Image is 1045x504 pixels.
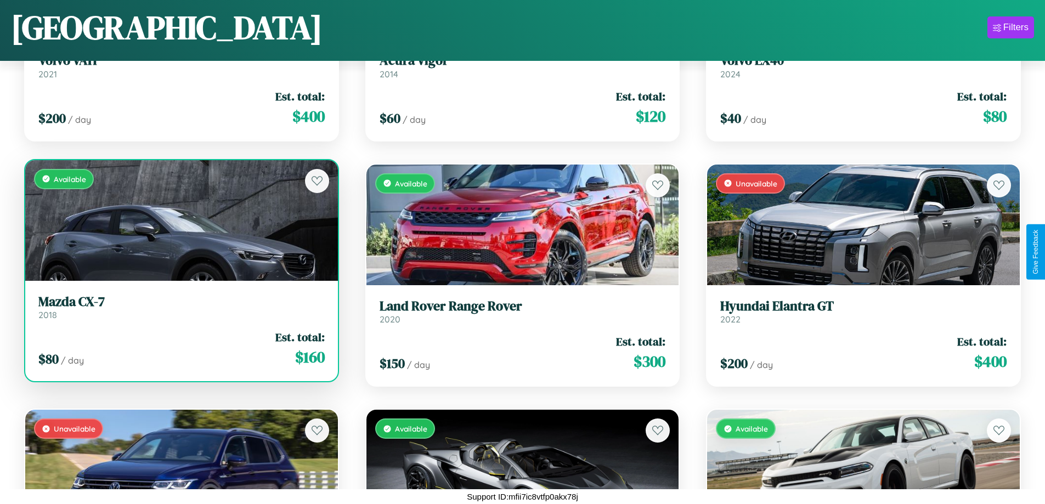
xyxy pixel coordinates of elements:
[983,105,1007,127] span: $ 80
[720,53,1007,69] h3: Volvo EX40
[987,16,1034,38] button: Filters
[720,298,1007,325] a: Hyundai Elantra GT2022
[395,424,427,433] span: Available
[38,109,66,127] span: $ 200
[38,53,325,69] h3: Volvo VAH
[720,109,741,127] span: $ 40
[54,424,95,433] span: Unavailable
[38,69,57,80] span: 2021
[275,88,325,104] span: Est. total:
[1032,230,1040,274] div: Give Feedback
[292,105,325,127] span: $ 400
[11,5,323,50] h1: [GEOGRAPHIC_DATA]
[380,69,398,80] span: 2014
[720,69,741,80] span: 2024
[38,350,59,368] span: $ 80
[616,88,665,104] span: Est. total:
[275,329,325,345] span: Est. total:
[720,354,748,372] span: $ 200
[380,53,666,80] a: Acura Vigor2014
[68,114,91,125] span: / day
[750,359,773,370] span: / day
[54,174,86,184] span: Available
[957,333,1007,349] span: Est. total:
[380,298,666,325] a: Land Rover Range Rover2020
[380,298,666,314] h3: Land Rover Range Rover
[957,88,1007,104] span: Est. total:
[407,359,430,370] span: / day
[736,424,768,433] span: Available
[295,346,325,368] span: $ 160
[467,489,578,504] p: Support ID: mfii7ic8vtfp0akx78j
[743,114,766,125] span: / day
[61,355,84,366] span: / day
[380,314,400,325] span: 2020
[736,179,777,188] span: Unavailable
[634,350,665,372] span: $ 300
[380,109,400,127] span: $ 60
[720,314,741,325] span: 2022
[38,294,325,321] a: Mazda CX-72018
[395,179,427,188] span: Available
[38,53,325,80] a: Volvo VAH2021
[380,53,666,69] h3: Acura Vigor
[380,354,405,372] span: $ 150
[403,114,426,125] span: / day
[38,294,325,310] h3: Mazda CX-7
[720,53,1007,80] a: Volvo EX402024
[636,105,665,127] span: $ 120
[38,309,57,320] span: 2018
[616,333,665,349] span: Est. total:
[720,298,1007,314] h3: Hyundai Elantra GT
[974,350,1007,372] span: $ 400
[1003,22,1029,33] div: Filters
